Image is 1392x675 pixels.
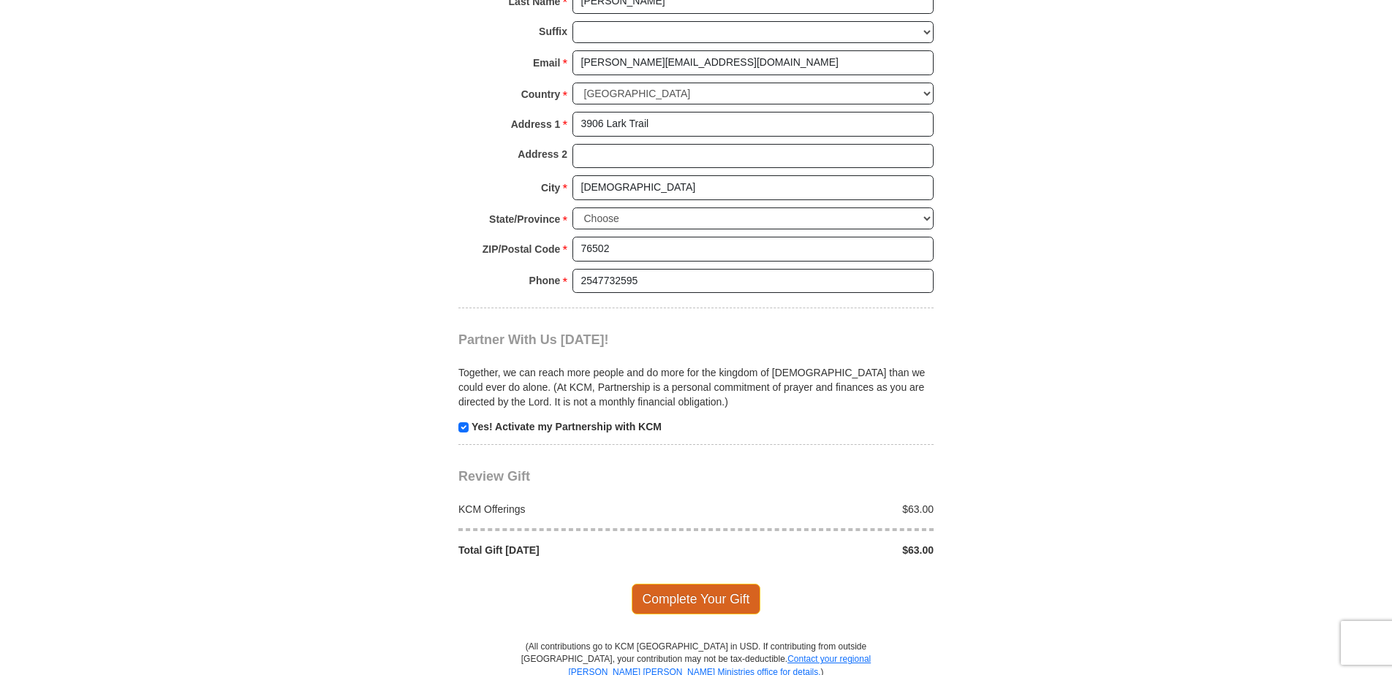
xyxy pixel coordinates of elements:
[451,502,697,516] div: KCM Offerings
[451,543,697,557] div: Total Gift [DATE]
[533,53,560,73] strong: Email
[458,469,530,484] span: Review Gift
[483,239,561,259] strong: ZIP/Postal Code
[518,144,567,164] strong: Address 2
[696,502,942,516] div: $63.00
[472,421,662,432] strong: Yes! Activate my Partnership with KCM
[529,270,561,291] strong: Phone
[489,209,560,229] strong: State/Province
[632,584,761,614] span: Complete Your Gift
[696,543,942,557] div: $63.00
[458,365,934,409] p: Together, we can reach more people and do more for the kingdom of [DEMOGRAPHIC_DATA] than we coul...
[458,332,609,347] span: Partner With Us [DATE]!
[521,84,561,104] strong: Country
[541,178,560,198] strong: City
[511,114,561,134] strong: Address 1
[539,21,567,42] strong: Suffix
